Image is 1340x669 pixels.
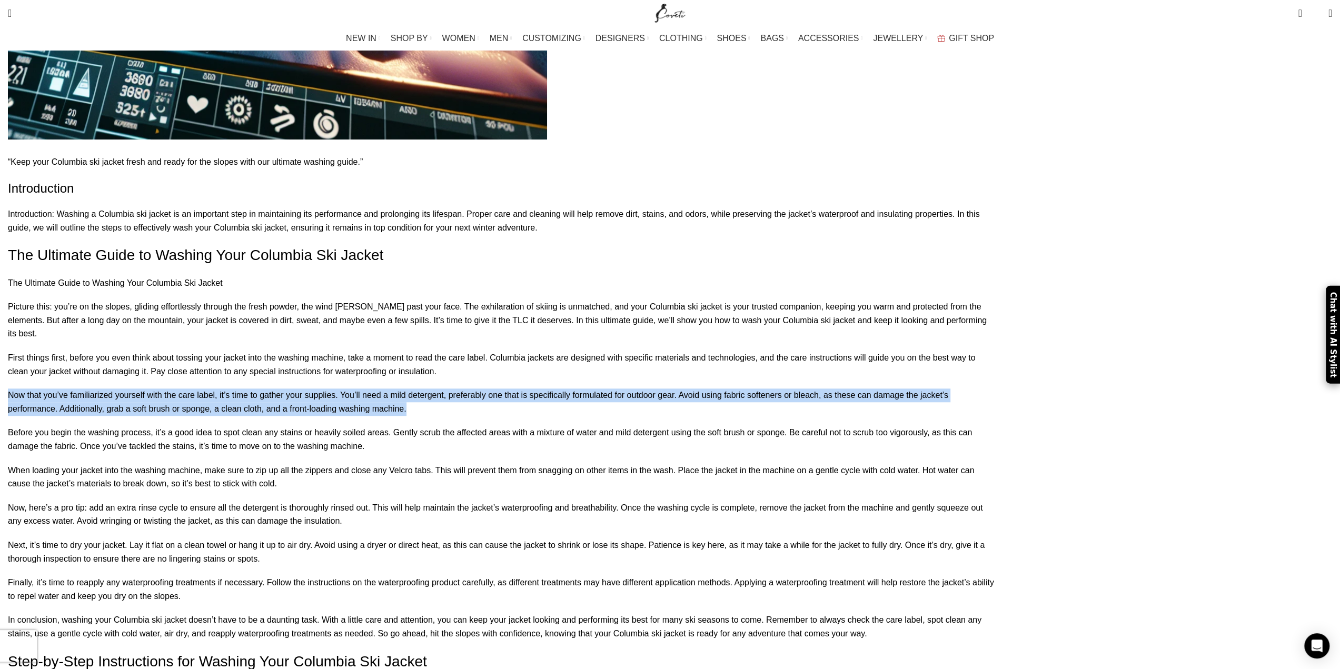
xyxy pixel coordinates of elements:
[873,33,923,43] span: JEWELLERY
[8,276,997,290] p: The Ultimate Guide to Washing Your Columbia Ski Jacket
[760,28,787,49] a: BAGS
[659,33,703,43] span: CLOTHING
[442,33,475,43] span: WOMEN
[8,155,997,169] p: “Keep your Columbia ski jacket fresh and ready for the slopes with our ultimate washing guide.”
[490,33,509,43] span: MEN
[937,28,994,49] a: GIFT SHOP
[1310,3,1321,24] div: My Wishlist
[1312,11,1320,18] span: 0
[346,33,376,43] span: NEW IN
[8,464,997,491] p: When loading your jacket into the washing machine, make sure to zip up all the zippers and close ...
[8,426,997,453] p: Before you begin the washing process, it’s a good idea to spot clean any stains or heavily soiled...
[8,351,997,378] p: First things first, before you even think about tossing your jacket into the washing machine, tak...
[3,3,17,24] a: Search
[8,576,997,603] p: Finally, it’s time to reapply any waterproofing treatments if necessary. Follow the instructions ...
[937,35,945,42] img: GiftBag
[760,33,783,43] span: BAGS
[595,33,645,43] span: DESIGNERS
[522,33,581,43] span: CUSTOMIZING
[717,33,746,43] span: SHOES
[391,28,432,49] a: SHOP BY
[3,28,1337,49] div: Main navigation
[717,28,750,49] a: SHOES
[391,33,428,43] span: SHOP BY
[8,538,997,565] p: Next, it’s time to dry your jacket. Lay it flat on a clean towel or hang it up to air dry. Avoid ...
[798,33,859,43] span: ACCESSORIES
[1304,633,1329,658] div: Open Intercom Messenger
[659,28,707,49] a: CLOTHING
[1299,5,1307,13] span: 0
[8,388,997,415] p: Now that you’ve familiarized yourself with the care label, it’s time to gather your supplies. You...
[8,207,997,234] p: Introduction: Washing a Columbia ski jacket is an important step in maintaining its performance a...
[442,28,479,49] a: WOMEN
[490,28,512,49] a: MEN
[346,28,380,49] a: NEW IN
[8,300,997,341] p: Picture this: you’re on the slopes, gliding effortlessly through the fresh powder, the wind [PERS...
[8,613,997,640] p: In conclusion, washing your Columbia ski jacket doesn’t have to be a daunting task. With a little...
[8,245,997,265] h1: The Ultimate Guide to Washing Your Columbia Ski Jacket
[873,28,927,49] a: JEWELLERY
[1293,3,1307,24] a: 0
[949,33,994,43] span: GIFT SHOP
[8,179,997,197] h2: Introduction
[8,501,997,528] p: Now, here’s a pro tip: add an extra rinse cycle to ensure all the detergent is thoroughly rinsed ...
[652,8,688,17] a: Site logo
[595,28,649,49] a: DESIGNERS
[522,28,585,49] a: CUSTOMIZING
[798,28,863,49] a: ACCESSORIES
